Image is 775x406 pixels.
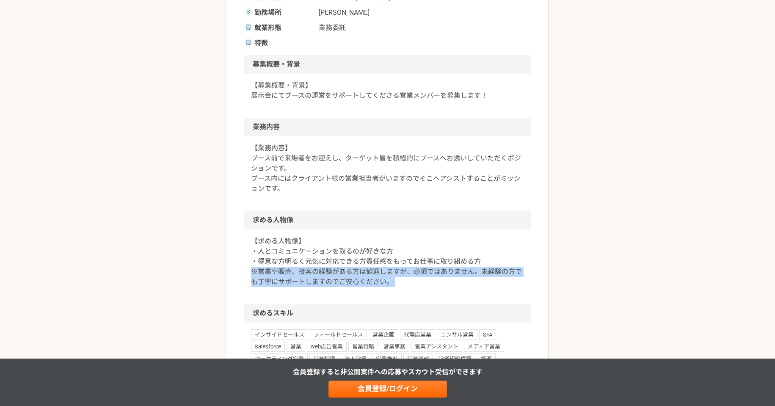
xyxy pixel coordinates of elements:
[251,236,524,287] p: 【求める人物像】 ・人とコミュニケーションを取るのが好きな方 ・得意な方明るく元気に対応できる方責任感をもってお仕事に取り組める方 ※営業や販売、接客の経験がある方は歓迎しますが、必須ではありま...
[309,354,339,364] span: 営業指導
[254,23,314,33] span: 就業形態
[246,40,251,45] img: ico_document-aa10cc69.svg
[244,55,531,74] h2: 募集概要・背景
[254,8,314,18] span: 勤務場所
[310,329,367,340] span: フィールドセールス
[464,342,504,352] span: メディア営業
[244,211,531,229] h2: 求める人物像
[479,329,496,340] span: SFA
[293,367,483,377] p: 会員登録すると非公開案件への応募やスカウト受信ができます
[251,143,524,194] p: 【業務内容】 ブース前で来場者をお迎えし、ターゲット層を積極的にブースへお誘いしていただくポジションです。 ブース内にはクライアント様の営業担当者がいますのでそこへアシストすることがミッションです。
[287,342,305,352] span: 営業
[348,342,378,352] span: 営業戦略
[254,38,314,48] span: 特徴
[372,354,402,364] span: 営業推進
[380,342,409,352] span: 営業事務
[328,381,447,398] a: 会員登録/ログイン
[437,329,477,340] span: コンサル営業
[341,354,370,364] span: 法人営業
[251,354,308,364] span: マーケティング営業
[477,354,496,364] span: 接客
[251,80,524,101] p: 【募集概要・背景】 展示会にてブースの運営をサポートしてくださる営業メンバーを募集します！
[251,342,285,352] span: Salesforce
[244,304,531,323] h2: 求めるスキル
[319,23,403,33] span: 業務委託
[244,118,531,136] h2: 業務内容
[246,25,251,30] img: ico_document-aa10cc69.svg
[400,329,435,340] span: 代理店営業
[246,9,251,14] img: ico_location_pin-352ac629.svg
[411,342,462,352] span: 営業アシスタント
[251,329,308,340] span: インサイドセールス
[319,8,403,18] span: [PERSON_NAME]
[435,354,475,364] span: 営業組織構築
[403,354,433,364] span: 営業育成
[307,342,347,352] span: web広告営業
[369,329,398,340] span: 営業企画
